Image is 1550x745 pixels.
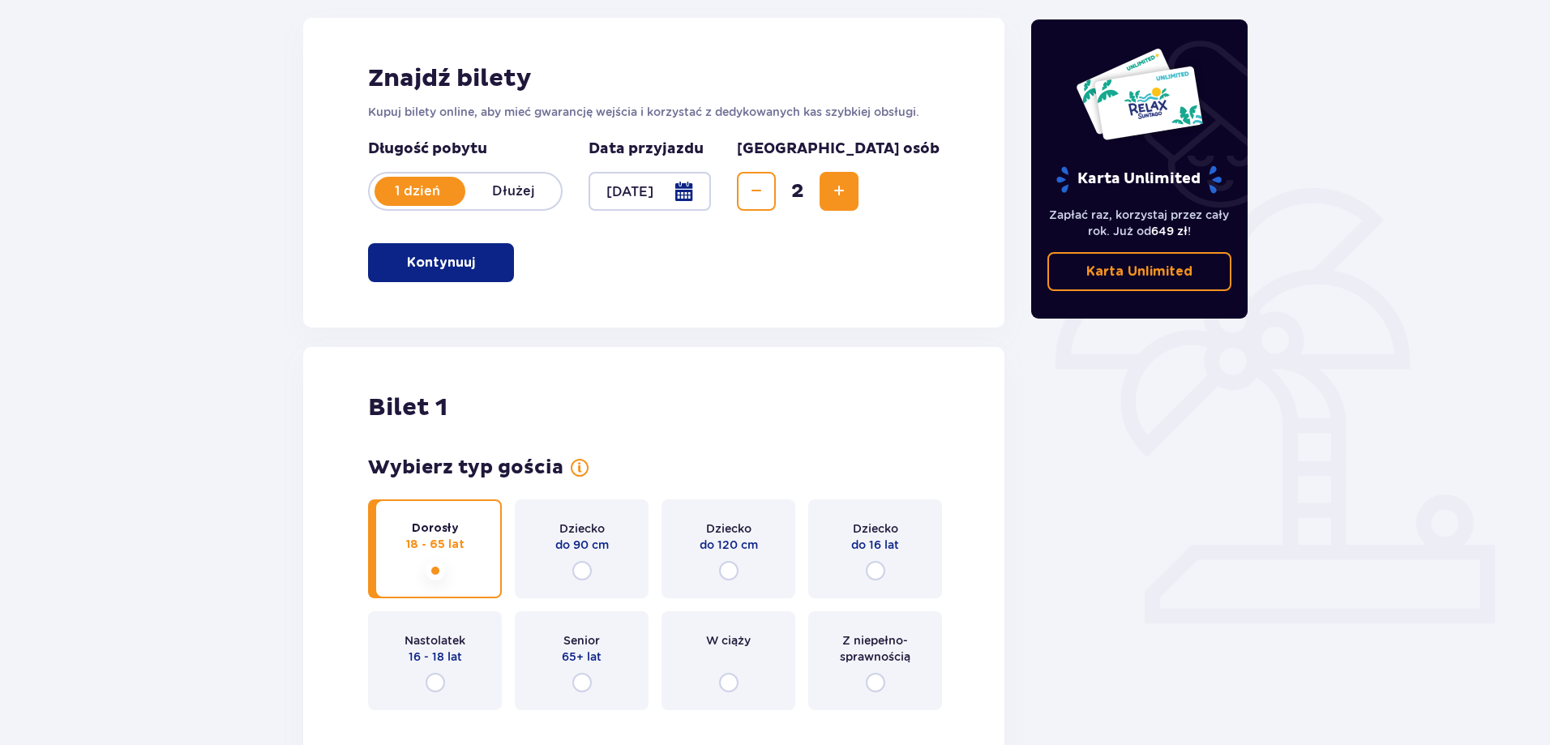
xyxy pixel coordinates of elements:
span: do 90 cm [555,537,609,553]
span: Dziecko [559,520,605,537]
h3: Wybierz typ gościa [368,456,563,480]
span: 649 zł [1151,225,1188,238]
p: Długość pobytu [368,139,563,159]
span: do 120 cm [700,537,758,553]
span: 65+ lat [562,649,602,665]
h2: Bilet 1 [368,392,447,423]
p: Karta Unlimited [1055,165,1223,194]
p: Data przyjazdu [589,139,704,159]
span: Dorosły [412,520,459,537]
p: Zapłać raz, korzystaj przez cały rok. Już od ! [1047,207,1232,239]
span: Senior [563,632,600,649]
span: do 16 lat [851,537,899,553]
p: [GEOGRAPHIC_DATA] osób [737,139,940,159]
span: Dziecko [853,520,898,537]
button: Zmniejsz [737,172,776,211]
span: 16 - 18 lat [409,649,462,665]
p: Dłużej [465,182,561,200]
button: Zwiększ [820,172,858,211]
span: Dziecko [706,520,751,537]
span: Nastolatek [405,632,465,649]
p: Kupuj bilety online, aby mieć gwarancję wejścia i korzystać z dedykowanych kas szybkiej obsługi. [368,104,940,120]
p: Karta Unlimited [1086,263,1192,280]
span: 18 - 65 lat [406,537,465,553]
p: 1 dzień [370,182,465,200]
span: 2 [779,179,816,203]
button: Kontynuuj [368,243,514,282]
h2: Znajdź bilety [368,63,940,94]
span: Z niepełno­sprawnością [823,632,927,665]
p: Kontynuuj [407,254,475,272]
a: Karta Unlimited [1047,252,1232,291]
span: W ciąży [706,632,751,649]
img: Dwie karty całoroczne do Suntago z napisem 'UNLIMITED RELAX', na białym tle z tropikalnymi liśćmi... [1075,47,1204,141]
